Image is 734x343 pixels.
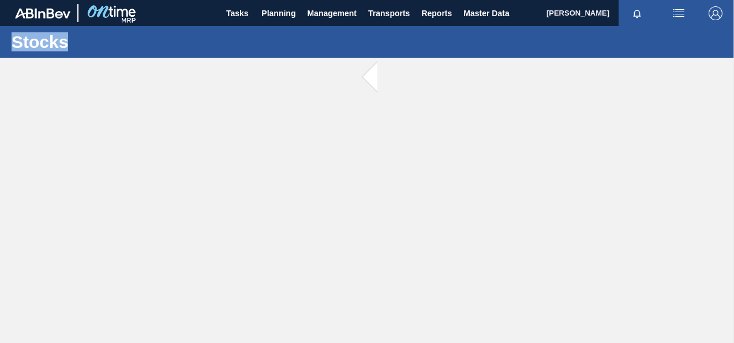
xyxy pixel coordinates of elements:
[261,6,295,20] span: Planning
[463,6,509,20] span: Master Data
[368,6,410,20] span: Transports
[709,6,722,20] img: Logout
[619,5,656,21] button: Notifications
[672,6,686,20] img: userActions
[224,6,250,20] span: Tasks
[15,8,70,18] img: TNhmsLtSVTkK8tSr43FrP2fwEKptu5GPRR3wAAAABJRU5ErkJggg==
[307,6,357,20] span: Management
[12,35,216,49] h1: Stocks
[421,6,452,20] span: Reports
